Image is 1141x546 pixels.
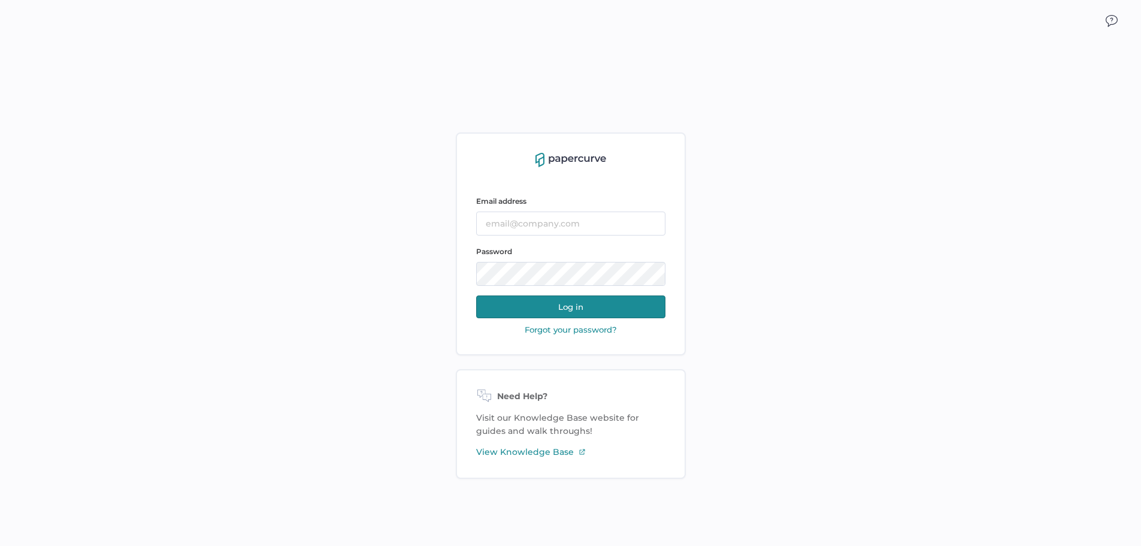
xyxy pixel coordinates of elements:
[535,153,606,167] img: papercurve-logo-colour.7244d18c.svg
[476,295,665,318] button: Log in
[456,369,686,479] div: Visit our Knowledge Base website for guides and walk throughs!
[476,212,665,236] input: email@company.com
[476,390,492,404] img: need-help-icon.d526b9f7.svg
[521,324,621,335] button: Forgot your password?
[476,197,526,206] span: Email address
[1106,15,1118,27] img: icon_chat.2bd11823.svg
[476,445,574,458] span: View Knowledge Base
[476,390,665,404] div: Need Help?
[476,247,512,256] span: Password
[579,448,586,455] img: external-link-icon-3.58f4c051.svg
